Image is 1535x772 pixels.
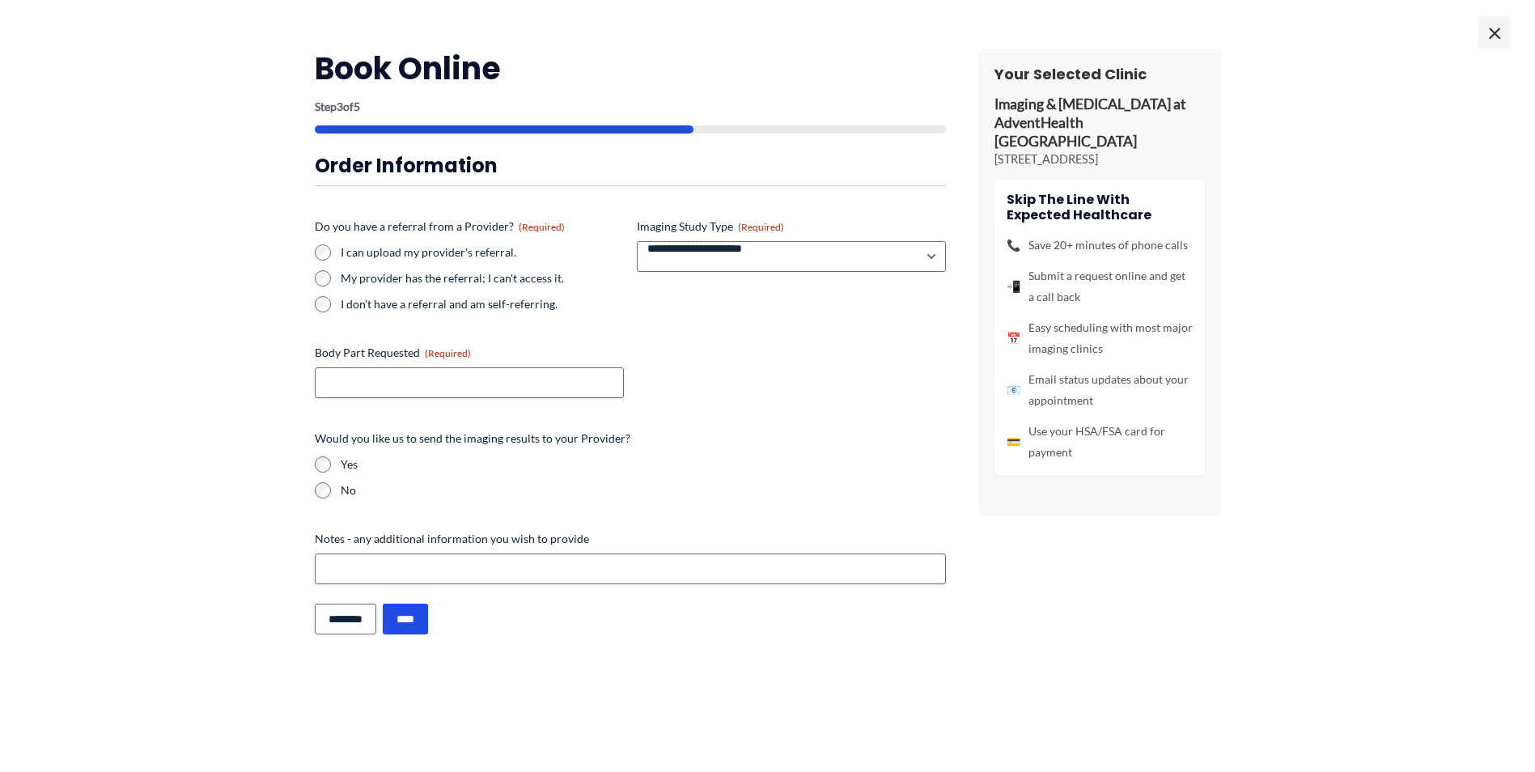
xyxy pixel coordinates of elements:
p: Step of [315,101,946,112]
label: Yes [341,456,946,473]
h2: Book Online [315,49,946,88]
span: 📞 [1007,235,1020,256]
li: Use your HSA/FSA card for payment [1007,421,1193,463]
label: My provider has the referral; I can't access it. [341,270,624,286]
span: (Required) [519,221,565,233]
h4: Skip the line with Expected Healthcare [1007,192,1193,223]
li: Submit a request online and get a call back [1007,265,1193,308]
span: × [1478,16,1511,49]
span: 📅 [1007,328,1020,349]
li: Email status updates about your appointment [1007,369,1193,411]
li: Save 20+ minutes of phone calls [1007,235,1193,256]
span: (Required) [425,347,471,359]
span: (Required) [738,221,784,233]
h3: Order Information [315,153,946,178]
span: 📧 [1007,380,1020,401]
legend: Do you have a referral from a Provider? [315,218,565,235]
label: I can upload my provider's referral. [341,244,624,261]
li: Easy scheduling with most major imaging clinics [1007,317,1193,359]
label: Body Part Requested [315,345,624,361]
span: 📲 [1007,276,1020,297]
p: [STREET_ADDRESS] [994,151,1205,168]
label: I don't have a referral and am self-referring. [341,296,624,312]
label: Notes - any additional information you wish to provide [315,531,946,547]
span: 5 [354,100,360,113]
legend: Would you like us to send the imaging results to your Provider? [315,431,630,447]
span: 3 [337,100,343,113]
label: Imaging Study Type [637,218,946,235]
label: No [341,482,946,498]
h3: Your Selected Clinic [994,65,1205,83]
span: 💳 [1007,431,1020,452]
p: Imaging & [MEDICAL_DATA] at AdventHealth [GEOGRAPHIC_DATA] [994,95,1205,151]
